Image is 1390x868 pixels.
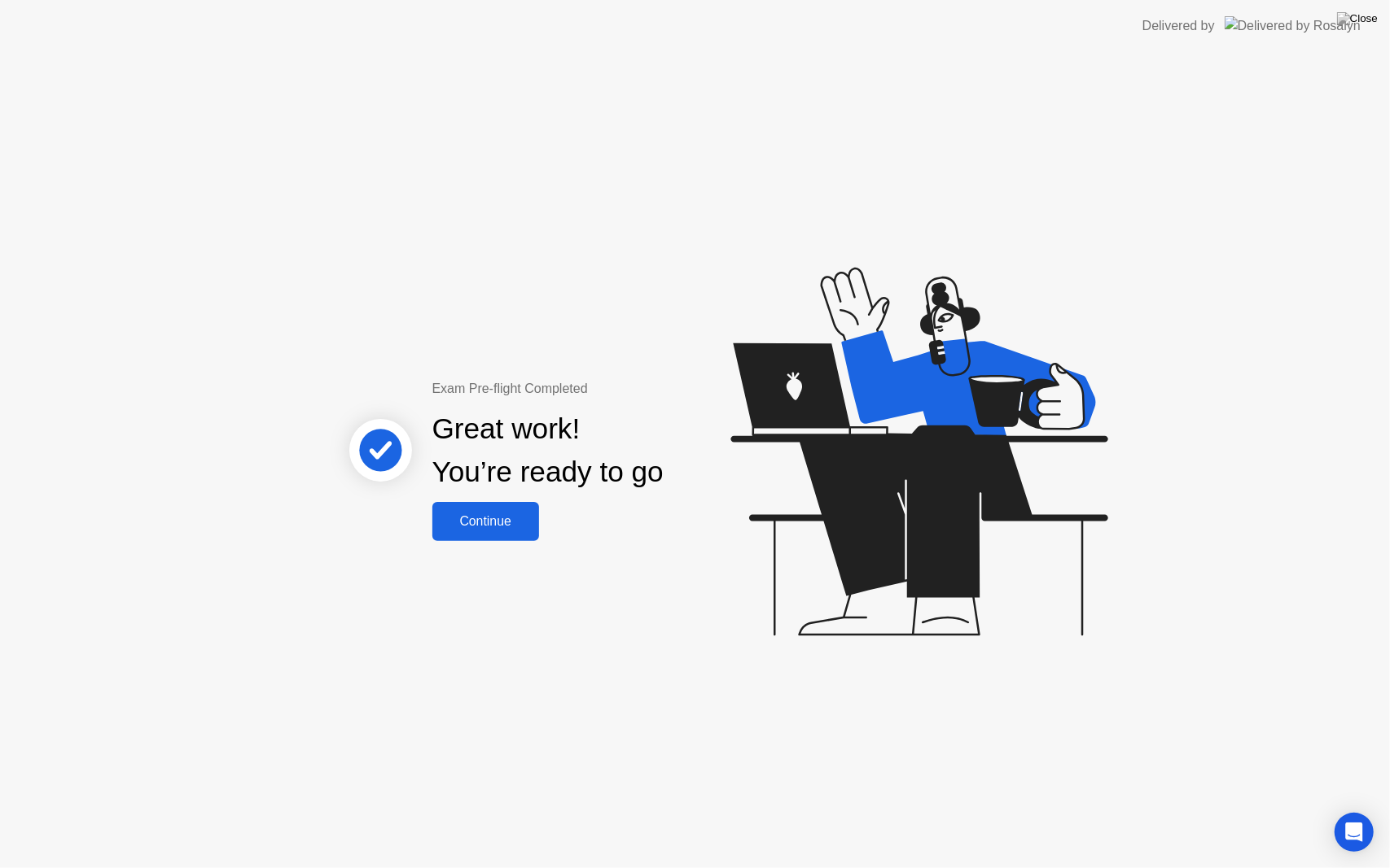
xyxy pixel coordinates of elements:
[437,514,534,529] div: Continue
[432,379,769,399] div: Exam Pre-flight Completed
[1142,16,1215,36] div: Delivered by
[1337,12,1378,25] img: Close
[432,408,664,494] div: Great work! You’re ready to go
[1225,16,1361,35] img: Delivered by Rosalyn
[432,502,539,541] button: Continue
[1335,813,1374,852] div: Open Intercom Messenger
